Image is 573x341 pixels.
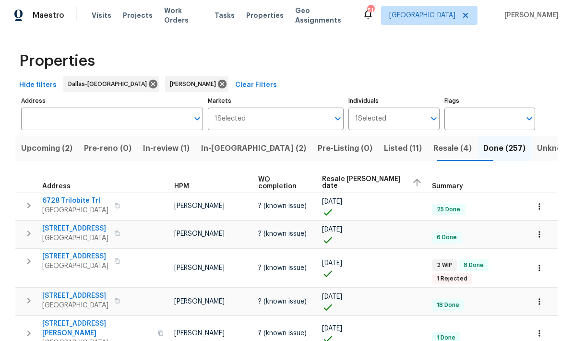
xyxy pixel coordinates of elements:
span: [GEOGRAPHIC_DATA] [42,301,108,310]
span: ? (known issue) [258,231,307,237]
span: Pre-reno (0) [84,142,131,155]
span: Visits [92,11,111,20]
span: [GEOGRAPHIC_DATA] [42,261,108,271]
span: Resale [PERSON_NAME] date [322,176,404,189]
span: Resale (4) [433,142,472,155]
span: Clear Filters [235,79,277,91]
span: [STREET_ADDRESS] [42,252,108,261]
span: 8 Done [460,261,488,269]
span: [PERSON_NAME] [501,11,559,20]
button: Open [427,112,441,125]
span: [GEOGRAPHIC_DATA] [389,11,455,20]
span: [DATE] [322,325,342,332]
span: [GEOGRAPHIC_DATA] [42,233,108,243]
span: ? (known issue) [258,330,307,337]
span: Listed (11) [384,142,422,155]
span: [STREET_ADDRESS] [42,224,108,233]
span: 25 Done [433,206,464,214]
span: Address [42,183,71,190]
span: ? (known issue) [258,298,307,305]
span: Maestro [33,11,64,20]
span: Dallas-[GEOGRAPHIC_DATA] [68,79,151,89]
span: [DATE] [322,260,342,267]
span: Properties [246,11,284,20]
span: Done (257) [483,142,525,155]
span: Hide filters [19,79,57,91]
span: ? (known issue) [258,203,307,209]
span: [GEOGRAPHIC_DATA] [42,206,108,215]
label: Flags [444,98,535,104]
span: 6 Done [433,233,461,242]
button: Hide filters [15,76,60,94]
span: [PERSON_NAME] [174,203,225,209]
span: In-[GEOGRAPHIC_DATA] (2) [201,142,306,155]
button: Open [331,112,345,125]
span: ? (known issue) [258,265,307,271]
span: 18 Done [433,301,463,309]
span: [PERSON_NAME] [174,298,225,305]
span: WO completion [258,176,306,190]
button: Clear Filters [231,76,281,94]
span: Tasks [215,12,235,19]
span: Geo Assignments [295,6,351,25]
span: [STREET_ADDRESS] [42,291,108,301]
span: Upcoming (2) [21,142,72,155]
span: [DATE] [322,198,342,205]
div: 51 [367,6,374,15]
span: 1 Selected [215,115,246,123]
button: Open [523,112,536,125]
span: [PERSON_NAME] [170,79,220,89]
span: [PERSON_NAME] [174,231,225,237]
button: Open [191,112,204,125]
span: [DATE] [322,293,342,300]
span: Projects [123,11,153,20]
label: Individuals [348,98,439,104]
span: In-review (1) [143,142,190,155]
span: 1 Rejected [433,275,471,283]
div: Dallas-[GEOGRAPHIC_DATA] [63,76,159,92]
span: Properties [19,56,95,66]
span: Work Orders [164,6,203,25]
span: [STREET_ADDRESS][PERSON_NAME] [42,319,152,338]
label: Markets [208,98,344,104]
span: Summary [432,183,463,190]
span: HPM [174,183,189,190]
label: Address [21,98,203,104]
span: [PERSON_NAME] [174,265,225,271]
span: Pre-Listing (0) [318,142,372,155]
span: 2 WIP [433,261,456,269]
span: [DATE] [322,226,342,233]
div: [PERSON_NAME] [165,76,228,92]
span: 6728 Trilobite Trl [42,196,108,206]
span: 1 Selected [355,115,386,123]
span: [PERSON_NAME] [174,330,225,337]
